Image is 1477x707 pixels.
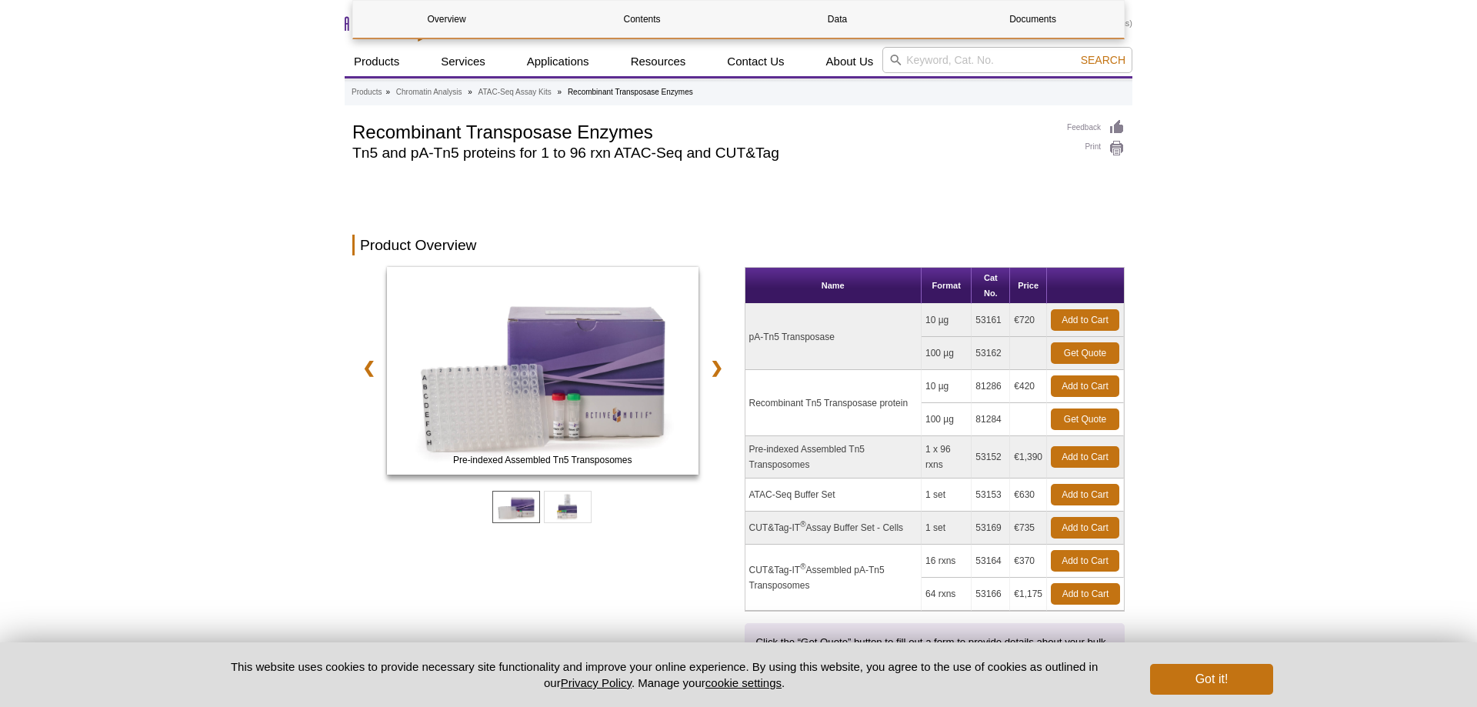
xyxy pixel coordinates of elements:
sup: ® [800,520,805,529]
th: Cat No. [972,268,1010,304]
td: 100 µg [922,337,972,370]
span: Search [1081,54,1125,66]
td: pA-Tn5 Transposase [745,304,922,370]
td: 1 set [922,479,972,512]
td: CUT&Tag-IT Assay Buffer Set - Cells [745,512,922,545]
a: Data [744,1,931,38]
p: Click the “Get Quote” button to fill out a form to provide details about your bulk request, and y... [756,635,1114,681]
a: ❮ [352,350,385,385]
a: Get Quote [1051,342,1119,364]
td: 53162 [972,337,1010,370]
td: 81286 [972,370,1010,403]
th: Name [745,268,922,304]
td: €420 [1010,370,1047,403]
a: Privacy Policy [561,676,632,689]
td: 1 x 96 rxns [922,436,972,479]
a: Products [345,47,408,76]
button: cookie settings [705,676,782,689]
img: Pre-indexed Assembled Tn5 Transposomes [387,267,698,475]
td: 53169 [972,512,1010,545]
a: Add to Cart [1051,484,1119,505]
td: 100 µg [922,403,972,436]
a: Contact Us [718,47,793,76]
button: Search [1076,53,1130,67]
span: Pre-indexed Assembled Tn5 Transposomes [390,452,695,468]
a: Services [432,47,495,76]
h2: Tn5 and pA-Tn5 proteins for 1 to 96 rxn ATAC-Seq and CUT&Tag [352,146,1052,160]
li: » [468,88,472,96]
td: €735 [1010,512,1047,545]
td: 53164 [972,545,1010,578]
td: €720 [1010,304,1047,337]
iframe: Intercom live chat [1425,655,1462,692]
td: €630 [1010,479,1047,512]
td: ATAC-Seq Buffer Set [745,479,922,512]
td: 81284 [972,403,1010,436]
h1: Recombinant Transposase Enzymes [352,119,1052,142]
a: Get Quote [1051,409,1119,430]
a: Add to Cart [1051,517,1119,539]
td: 10 µg [922,370,972,403]
td: €1,390 [1010,436,1047,479]
a: Contents [548,1,735,38]
a: Products [352,85,382,99]
td: 53153 [972,479,1010,512]
a: Add to Cart [1051,550,1119,572]
td: €1,175 [1010,578,1047,611]
a: ATAC-Seq Kit [387,267,698,479]
a: Applications [518,47,598,76]
a: About Us [817,47,883,76]
td: 10 µg [922,304,972,337]
td: CUT&Tag-IT Assembled pA-Tn5 Transposomes [745,545,922,611]
a: ATAC-Seq Assay Kits [478,85,552,99]
a: Overview [353,1,540,38]
a: ❯ [700,350,733,385]
td: 53152 [972,436,1010,479]
a: Resources [622,47,695,76]
td: €370 [1010,545,1047,578]
a: Print [1067,140,1125,157]
a: Documents [939,1,1126,38]
td: 16 rxns [922,545,972,578]
td: Pre-indexed Assembled Tn5 Transposomes [745,436,922,479]
button: Got it! [1150,664,1273,695]
a: Feedback [1067,119,1125,136]
th: Price [1010,268,1047,304]
td: 53166 [972,578,1010,611]
td: 53161 [972,304,1010,337]
li: Recombinant Transposase Enzymes [568,88,693,96]
td: 1 set [922,512,972,545]
td: Recombinant Tn5 Transposase protein [745,370,922,436]
input: Keyword, Cat. No. [882,47,1132,73]
th: Format [922,268,972,304]
sup: ® [800,562,805,571]
li: » [385,88,390,96]
a: Add to Cart [1051,375,1119,397]
a: Add to Cart [1051,583,1120,605]
h2: Product Overview [352,235,1125,255]
td: 64 rxns [922,578,972,611]
a: Add to Cart [1051,309,1119,331]
a: Add to Cart [1051,446,1119,468]
p: This website uses cookies to provide necessary site functionality and improve your online experie... [204,659,1125,691]
li: » [558,88,562,96]
a: Chromatin Analysis [396,85,462,99]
